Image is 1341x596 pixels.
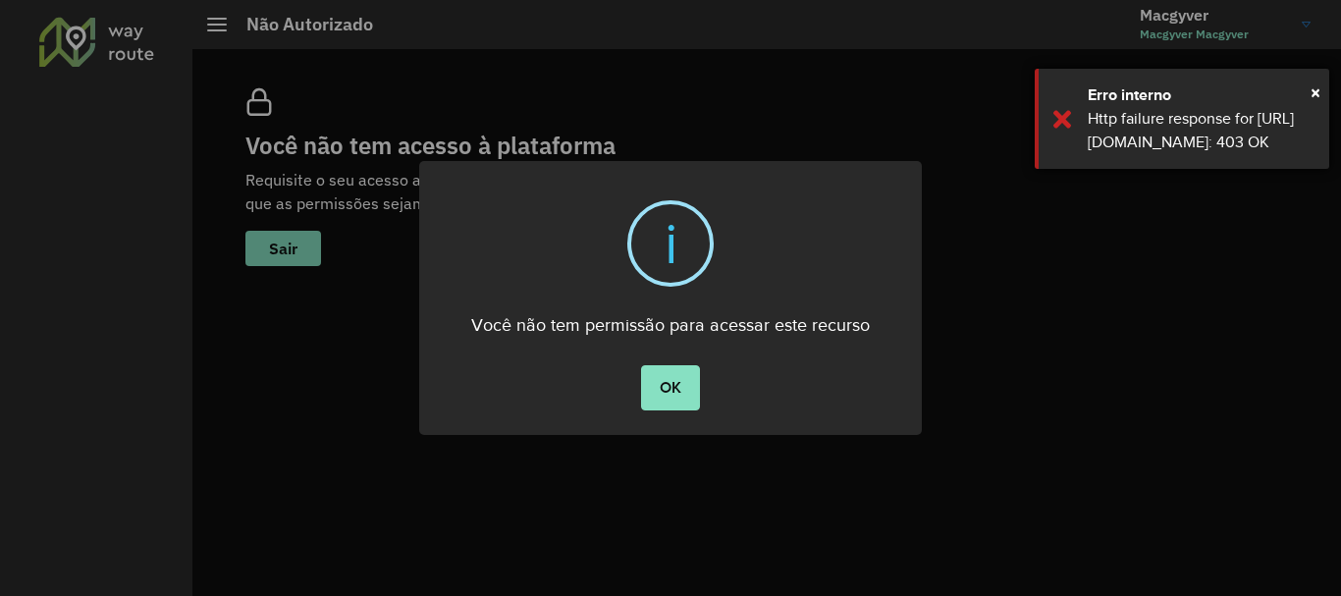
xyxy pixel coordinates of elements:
button: Close [1311,78,1320,107]
div: Você não tem permissão para acessar este recurso [419,297,922,341]
span: × [1311,78,1320,107]
div: Erro interno [1088,83,1314,107]
div: i [665,204,677,283]
div: Http failure response for [URL][DOMAIN_NAME]: 403 OK [1088,107,1314,154]
button: OK [641,365,699,410]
